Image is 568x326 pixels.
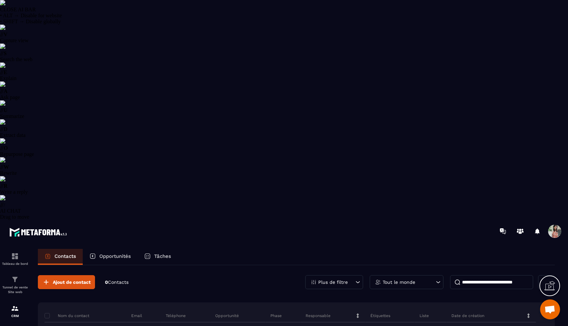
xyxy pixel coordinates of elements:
p: Tableau de bord [2,262,28,266]
p: Contacts [54,253,76,259]
img: formation [11,304,19,312]
p: Phase [270,313,282,318]
p: Opportunité [215,313,239,318]
img: formation [11,275,19,283]
p: Opportunités [99,253,131,259]
p: Nom du contact [45,313,89,318]
img: logo [9,226,69,238]
span: Ajout de contact [53,279,91,285]
p: Responsable [306,313,331,318]
a: Tâches [138,249,178,265]
p: 0 [105,279,129,285]
img: formation [11,252,19,260]
p: Tâches [154,253,171,259]
a: Opportunités [83,249,138,265]
p: Email [131,313,142,318]
p: Tunnel de vente Site web [2,285,28,294]
a: formationformationCRM [2,299,28,323]
div: Ouvrir le chat [540,299,560,319]
p: Étiquettes [370,313,390,318]
span: Contacts [108,279,129,285]
p: Plus de filtre [318,280,348,284]
p: Liste [420,313,429,318]
p: CRM [2,314,28,318]
p: Téléphone [166,313,186,318]
p: Tout le monde [383,280,415,284]
a: formationformationTunnel de vente Site web [2,271,28,299]
a: formationformationTableau de bord [2,247,28,271]
a: Contacts [38,249,83,265]
p: Date de création [451,313,484,318]
button: Ajout de contact [38,275,95,289]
